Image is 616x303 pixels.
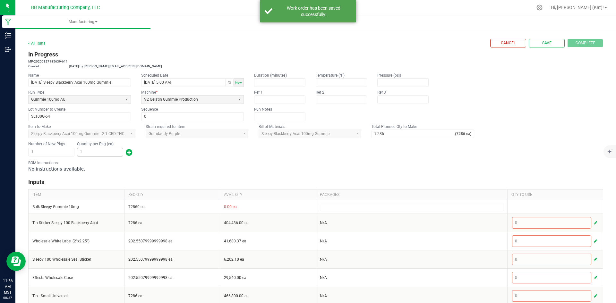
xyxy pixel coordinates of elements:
[220,232,316,250] td: 41,680.37 ea
[77,141,123,147] kendo-label: Quantity per Pkg (ea)
[320,275,327,280] span: N/A
[28,161,58,165] kendo-label: BOM Instructions
[254,90,263,95] kendo-label: Ref 1
[235,96,244,104] button: Select
[320,294,327,298] span: N/A
[220,268,316,287] td: 29,540.00 ea
[316,90,324,95] kendo-label: Ref 2
[28,64,68,69] td: Created:
[551,5,604,10] span: Hi, [PERSON_NAME] (Kat)!
[529,39,565,47] button: Save
[31,97,120,102] span: Gummie 100mg AU
[28,166,85,172] span: No instructions available.
[6,252,26,271] iframe: Resource center
[542,40,552,46] span: Save
[220,250,316,268] td: 6,202.10 ea
[3,295,13,300] p: 08/27
[254,107,272,112] kendo-label: Run Notes
[5,19,11,25] inline-svg: Manufacturing
[68,64,162,69] td: [DATE] by [PERSON_NAME][EMAIL_ADDRESS][DOMAIN_NAME]
[141,107,158,112] kendo-label: Sequence
[28,41,45,46] a: < All Runs
[141,90,158,95] kendo-label: Machine
[507,189,603,200] th: QTY TO USE
[31,5,100,10] span: BB Manufacturing Company, LLC
[28,59,68,64] td: MP-20250827185639-611
[124,189,220,200] th: REQ QTY
[235,81,242,84] span: Now
[220,189,316,200] th: AVAIL QTY
[254,73,287,78] kendo-label: Duration (minutes)
[15,15,150,29] a: Manufacturing
[276,5,351,18] div: Work order has been saved successfully!
[372,124,417,129] label: Total Planned Qty to Make
[320,239,327,243] span: N/A
[5,46,11,53] inline-svg: Outbound
[220,200,316,214] td: 0.00 ea
[320,257,327,262] span: N/A
[316,73,345,78] kendo-label: Temperature (°F)
[535,4,543,11] div: Manage settings
[124,232,220,250] td: 202.55079999999998 ea
[28,124,51,129] label: Item to Make
[28,178,603,187] h3: Inputs
[124,250,220,268] td: 202.55079999999998 ea
[316,189,507,200] th: PACKAGES
[29,189,124,200] th: ITEM
[141,73,168,78] kendo-label: Scheduled Date
[28,50,603,59] h3: In Progress
[259,124,285,129] label: Bill of Materials
[28,90,44,95] kendo-label: Run Type
[490,39,526,47] button: Cancel
[144,97,233,102] span: V2 Gelatin Gummie Production
[146,124,185,129] label: Strain required for item
[124,268,220,287] td: 202.55079999999998 ea
[377,73,401,78] label: Pressure (psi)
[28,141,74,147] kendo-label: Number of New Pkgs
[28,73,39,78] kendo-label: Name
[124,214,220,232] td: 7286 ea
[15,19,150,25] span: Manufacturing
[455,131,474,137] strong: (7286 ea)
[124,200,220,214] td: 72860 ea
[28,107,65,112] kendo-label: Lot Number to Create
[220,214,316,232] td: 404,436.00 ea
[377,90,386,95] label: Ref 3
[3,278,13,295] p: 11:56 AM MST
[501,40,516,46] span: Cancel
[225,79,233,87] button: Toggle popup
[123,96,131,104] button: Select
[320,221,327,225] span: N/A
[5,32,11,39] inline-svg: Inventory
